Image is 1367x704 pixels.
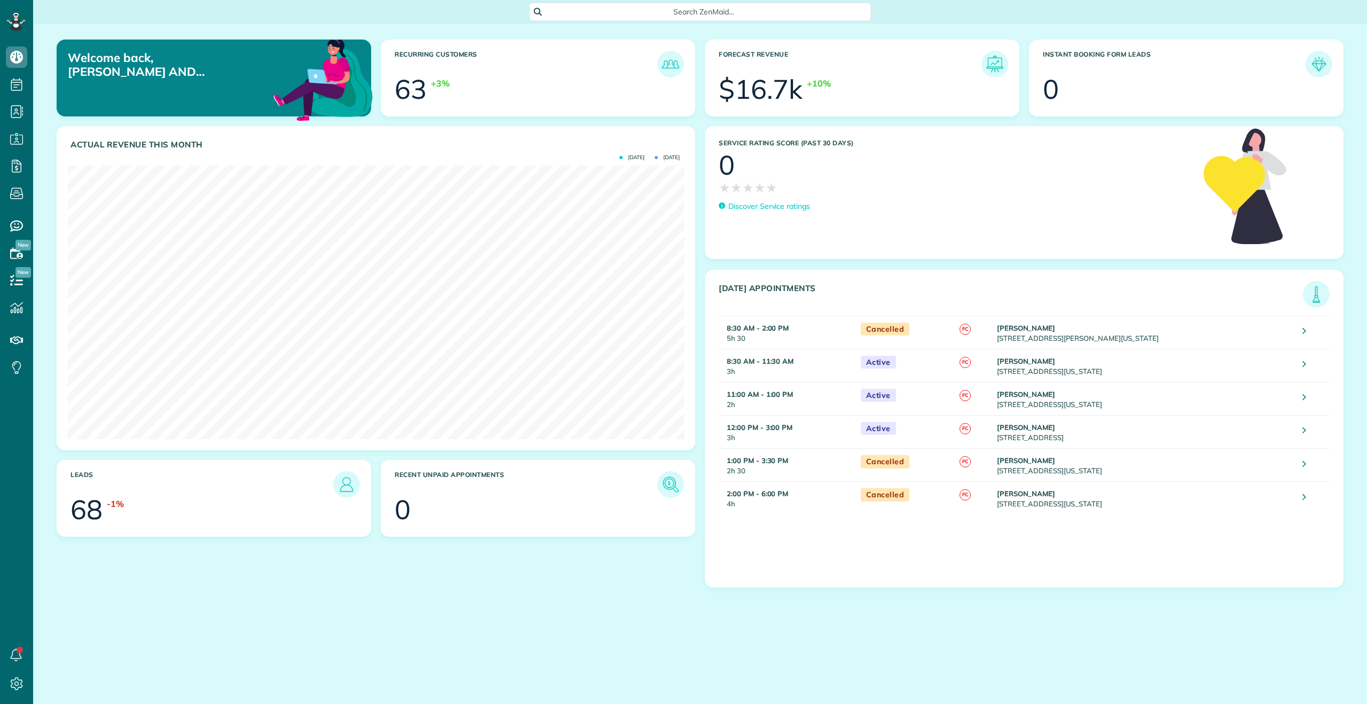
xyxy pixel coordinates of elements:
[997,390,1056,398] strong: [PERSON_NAME]
[660,53,681,75] img: icon_recurring_customers-cf858462ba22bcd05b5a5880d41d6543d210077de5bb9ebc9590e49fd87d84ed.png
[395,76,427,103] div: 63
[719,178,730,197] span: ★
[395,51,657,77] h3: Recurring Customers
[1043,51,1306,77] h3: Instant Booking Form Leads
[719,382,855,415] td: 2h
[719,201,810,212] a: Discover Service ratings
[271,27,375,131] img: dashboard_welcome-42a62b7d889689a78055ac9021e634bf52bae3f8056760290aed330b23ab8690.png
[997,357,1056,365] strong: [PERSON_NAME]
[1306,284,1327,305] img: icon_todays_appointments-901f7ab196bb0bea1936b74009e4eb5ffbc2d2711fa7634e0d609ed5ef32b18b.png
[727,357,794,365] strong: 8:30 AM - 11:30 AM
[861,488,910,502] span: Cancelled
[719,415,855,448] td: 3h
[719,76,803,103] div: $16.7k
[431,77,450,90] div: +3%
[960,390,971,401] span: FC
[727,489,788,498] strong: 2:00 PM - 6:00 PM
[997,456,1056,465] strong: [PERSON_NAME]
[68,51,272,79] p: Welcome back, [PERSON_NAME] AND [PERSON_NAME]!
[960,489,971,500] span: FC
[719,449,855,482] td: 2h 30
[730,178,742,197] span: ★
[984,53,1005,75] img: icon_forecast_revenue-8c13a41c7ed35a8dcfafea3cbb826a0462acb37728057bba2d056411b612bbbe.png
[960,357,971,368] span: FC
[742,178,754,197] span: ★
[336,474,357,495] img: icon_leads-1bed01f49abd5b7fead27621c3d59655bb73ed531f8eeb49469d10e621d6b896.png
[719,139,1193,147] h3: Service Rating score (past 30 days)
[719,349,855,382] td: 3h
[727,390,793,398] strong: 11:00 AM - 1:00 PM
[70,496,103,523] div: 68
[994,382,1295,415] td: [STREET_ADDRESS][US_STATE]
[1308,53,1330,75] img: icon_form_leads-04211a6a04a5b2264e4ee56bc0799ec3eb69b7e499cbb523a139df1d13a81ae0.png
[766,178,777,197] span: ★
[994,415,1295,448] td: [STREET_ADDRESS]
[997,489,1056,498] strong: [PERSON_NAME]
[719,316,855,349] td: 5h 30
[994,449,1295,482] td: [STREET_ADDRESS][US_STATE]
[15,267,31,278] span: New
[727,423,792,432] strong: 12:00 PM - 3:00 PM
[660,474,681,495] img: icon_unpaid_appointments-47b8ce3997adf2238b356f14209ab4cced10bd1f174958f3ca8f1d0dd7fffeee.png
[994,482,1295,515] td: [STREET_ADDRESS][US_STATE]
[861,455,910,468] span: Cancelled
[70,471,333,498] h3: Leads
[997,324,1056,332] strong: [PERSON_NAME]
[395,496,411,523] div: 0
[719,51,981,77] h3: Forecast Revenue
[727,324,789,332] strong: 8:30 AM - 2:00 PM
[395,471,657,498] h3: Recent unpaid appointments
[619,155,645,160] span: [DATE]
[960,423,971,434] span: FC
[719,152,735,178] div: 0
[70,140,684,150] h3: Actual Revenue this month
[728,201,810,212] p: Discover Service ratings
[960,324,971,335] span: FC
[861,389,896,402] span: Active
[107,498,124,510] div: -1%
[727,456,788,465] strong: 1:00 PM - 3:30 PM
[997,423,1056,432] strong: [PERSON_NAME]
[719,482,855,515] td: 4h
[15,240,31,251] span: New
[719,284,1303,308] h3: [DATE] Appointments
[861,422,896,435] span: Active
[655,155,680,160] span: [DATE]
[960,456,971,467] span: FC
[1043,76,1059,103] div: 0
[994,316,1295,349] td: [STREET_ADDRESS][PERSON_NAME][US_STATE]
[994,349,1295,382] td: [STREET_ADDRESS][US_STATE]
[861,323,910,336] span: Cancelled
[861,356,896,369] span: Active
[754,178,766,197] span: ★
[807,77,831,90] div: +10%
